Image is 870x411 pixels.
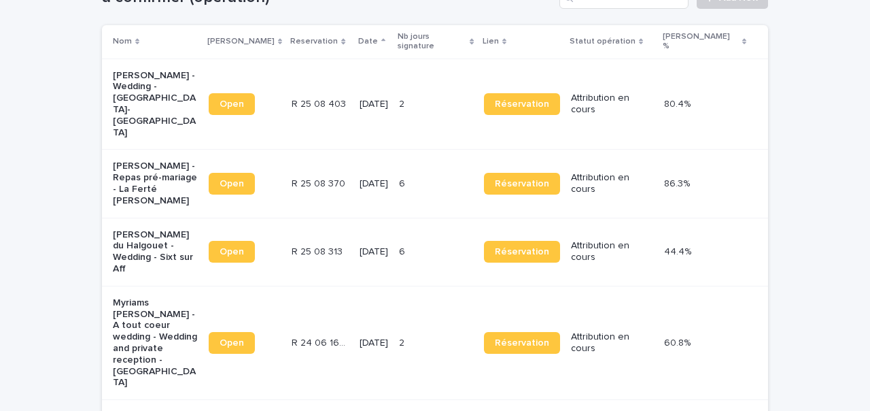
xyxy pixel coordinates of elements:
span: Open [220,338,244,348]
p: Lien [483,34,499,49]
a: Open [209,332,255,354]
p: R 24 06 1614 [292,335,351,349]
span: Open [220,179,244,188]
p: 80.4% [664,96,693,110]
p: R 25 08 370 [292,176,348,190]
p: Attribution en cours [571,240,654,263]
a: Open [209,241,255,263]
p: Attribution en cours [571,331,654,355]
p: Date [358,34,378,49]
span: Open [220,99,244,109]
p: Reservation [290,34,338,49]
p: [PERSON_NAME] - Repas pré-mariage - La Ferté [PERSON_NAME] [113,161,198,206]
p: [PERSON_NAME] [207,34,275,49]
p: 86.3% [664,176,693,190]
p: R 25 08 313 [292,244,345,258]
p: [PERSON_NAME] - Wedding - [GEOGRAPHIC_DATA]-[GEOGRAPHIC_DATA] [113,70,198,139]
p: [PERSON_NAME] % [663,29,738,54]
p: 6 [399,244,408,258]
p: 6 [399,176,408,190]
span: Réservation [495,99,549,109]
p: Nom [113,34,132,49]
tr: Myriams [PERSON_NAME] - A tout coeur wedding - Wedding and private reception - [GEOGRAPHIC_DATA]O... [102,286,768,399]
p: 60.8% [664,335,693,349]
span: Réservation [495,179,549,188]
p: [DATE] [360,178,388,190]
p: Nb jours signature [398,29,466,54]
span: Open [220,247,244,257]
span: Réservation [495,338,549,348]
a: Open [209,173,255,195]
a: Open [209,93,255,115]
p: [PERSON_NAME] du Halgouet - Wedding - Sixt sur Aff [113,229,198,275]
tr: [PERSON_NAME] - Wedding - [GEOGRAPHIC_DATA]-[GEOGRAPHIC_DATA]OpenR 25 08 403R 25 08 403 [DATE]22 ... [102,59,768,150]
tr: [PERSON_NAME] - Repas pré-mariage - La Ferté [PERSON_NAME]OpenR 25 08 370R 25 08 370 [DATE]66 Rés... [102,150,768,218]
p: Myriams [PERSON_NAME] - A tout coeur wedding - Wedding and private reception - [GEOGRAPHIC_DATA] [113,297,198,389]
tr: [PERSON_NAME] du Halgouet - Wedding - Sixt sur AffOpenR 25 08 313R 25 08 313 [DATE]66 Réservation... [102,218,768,286]
p: R 25 08 403 [292,96,349,110]
p: [DATE] [360,246,388,258]
p: 2 [399,96,407,110]
span: Réservation [495,247,549,257]
a: Réservation [484,241,560,263]
a: Réservation [484,173,560,195]
p: Statut opération [570,34,636,49]
p: [DATE] [360,99,388,110]
a: Réservation [484,93,560,115]
a: Réservation [484,332,560,354]
p: [DATE] [360,338,388,349]
p: Attribution en cours [571,172,654,195]
p: 2 [399,335,407,349]
p: 44.4% [664,244,694,258]
p: Attribution en cours [571,93,654,116]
